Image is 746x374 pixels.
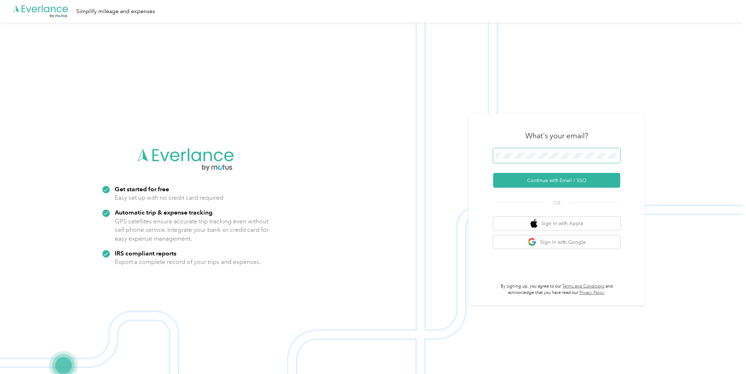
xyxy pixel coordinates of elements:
div: Simplify mileage and expenses [76,7,155,16]
p: By signing up, you agree to our and acknowledge that you have read our . [493,283,620,296]
button: apple logoSign in with Apple [493,217,620,230]
img: apple logo [531,219,538,228]
button: Continue with Email / SSO [493,173,620,188]
p: GPS satellites ensure accurate trip tracking even without cell phone service. Integrate your bank... [115,217,269,243]
strong: Get started for free [115,185,169,193]
strong: IRS compliant reports [115,249,177,257]
img: google logo [528,238,537,247]
p: Easy set up with no credit card required [115,193,223,202]
h3: What's your email? [525,131,588,141]
p: Export a complete record of your trips and expenses. [115,258,261,266]
span: OR [544,199,569,207]
a: Privacy Policy [579,290,604,295]
strong: Automatic trip & expense tracking [115,209,213,216]
a: Terms and Conditions [562,284,605,289]
button: google logoSign in with Google [493,235,620,249]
